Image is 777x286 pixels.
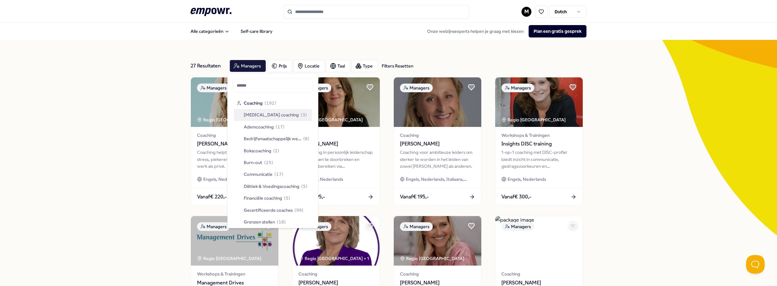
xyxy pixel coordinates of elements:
img: package image [191,216,278,266]
nav: Main [186,25,277,37]
span: Vanaf € 220,- [197,193,227,201]
div: Managers [400,84,433,92]
span: Coaching [400,271,475,277]
div: Managers [197,84,230,92]
div: Coaching voor ambitieuze leiders om sterker te worden in het leiden van zowel [PERSON_NAME] als a... [400,149,475,170]
a: package imageManagersRegio [GEOGRAPHIC_DATA] Workshops & TrainingenInsights DISC training1-op-1 c... [495,77,583,206]
div: 27 Resultaten [191,60,225,72]
a: package imageManagersCoaching[PERSON_NAME]Coaching voor ambitieuze leiders om sterker te worden i... [393,77,482,206]
div: Regio [GEOGRAPHIC_DATA] + 1 [197,116,268,123]
button: Alle categorieën [186,25,234,37]
div: Regio [GEOGRAPHIC_DATA] [197,255,262,262]
div: 1-op-1 coaching met DISC-profiel biedt inzicht in communicatie, gedragsvoorkeuren en ontwikkelpun... [501,149,577,170]
span: ( 5 ) [301,183,307,190]
span: Coaching [501,271,577,277]
div: Begeleiding in persoonlijk leiderschap om patronen te doorbreken en doelen te bereiken via bewust... [298,149,374,170]
span: ( 17 ) [274,171,283,178]
span: [PERSON_NAME] [298,140,374,148]
span: [MEDICAL_DATA] coaching [244,111,299,118]
span: Engels, Nederlands [305,176,343,183]
div: Coaching helpt bij moeilijke keuzes, stress, piekeren en onrust in zowel werk als privé. [197,149,272,170]
button: Locatie [293,60,325,72]
a: package imageManagersRegio [GEOGRAPHIC_DATA] Coaching[PERSON_NAME]Begeleiding in persoonlijk leid... [292,77,380,206]
button: Plan een gratis gesprek [529,25,586,37]
span: Gecertificeerde coaches [244,207,293,214]
div: Managers [400,222,433,231]
span: Bokscoaching [244,147,271,154]
div: Regio [GEOGRAPHIC_DATA] + 1 [298,255,369,262]
span: Workshops & Trainingen [501,132,577,139]
span: ( 17 ) [276,123,285,130]
button: Taal [326,60,350,72]
span: Ademcoaching [244,123,274,130]
button: Prijs [267,60,292,72]
span: Diëtiek & Voedingscoaching [244,183,299,190]
span: Vanaf € 195,- [400,193,429,201]
img: package image [394,77,481,127]
span: Coaching [244,100,263,106]
span: Engels, Nederlands [508,176,546,183]
span: [PERSON_NAME][GEOGRAPHIC_DATA] [197,140,272,148]
img: package image [394,216,481,266]
div: Filters Resetten [382,63,413,69]
span: ( 99 ) [294,207,303,214]
img: package image [292,216,380,266]
span: ( 25 ) [264,159,273,166]
span: ( 3 ) [301,111,307,118]
a: package imageManagersRegio [GEOGRAPHIC_DATA] + 1Coaching[PERSON_NAME][GEOGRAPHIC_DATA]Coaching he... [191,77,279,206]
span: Insights DISC training [501,140,577,148]
span: Grenzen stellen [244,219,275,225]
div: Onze welzijnsexperts helpen je graag met kiezen [422,25,586,37]
div: Managers [501,84,534,92]
img: package image [495,216,583,266]
a: Self-care library [236,25,277,37]
div: Regio [GEOGRAPHIC_DATA] [501,116,567,123]
span: Workshops & Trainingen [197,271,272,277]
iframe: Help Scout Beacon - Open [746,255,765,274]
span: Engels, Nederlands, Italiaans, Zweeds [406,176,475,183]
span: Coaching [197,132,272,139]
span: Coaching [298,132,374,139]
div: Managers [197,222,230,231]
span: Bedrijfsmaatschappelijk werk [244,135,301,142]
span: Coaching [400,132,475,139]
div: Suggestions [233,96,313,225]
img: package image [495,77,583,127]
span: Financiële coaching [244,195,282,201]
img: package image [191,77,278,127]
button: Type [351,60,378,72]
div: Regio [GEOGRAPHIC_DATA] [400,255,465,262]
img: package image [292,77,380,127]
span: ( 18 ) [277,219,286,225]
span: Burn-out [244,159,262,166]
button: Managers [230,60,266,72]
span: ( 2 ) [273,147,279,154]
span: Coaching [298,271,374,277]
div: Managers [501,222,534,231]
span: Engels, Nederlands [203,176,242,183]
div: Regio [GEOGRAPHIC_DATA] [298,116,364,123]
span: ( 8 ) [303,135,309,142]
button: M [522,7,531,17]
span: ( 192 ) [264,100,276,106]
input: Search for products, categories or subcategories [284,5,469,19]
span: ( 5 ) [284,195,290,201]
span: Communicatie [244,171,273,178]
div: Regio [GEOGRAPHIC_DATA] + 1 [501,255,572,262]
span: [PERSON_NAME] [400,140,475,148]
span: Vanaf € 300,- [501,193,531,201]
